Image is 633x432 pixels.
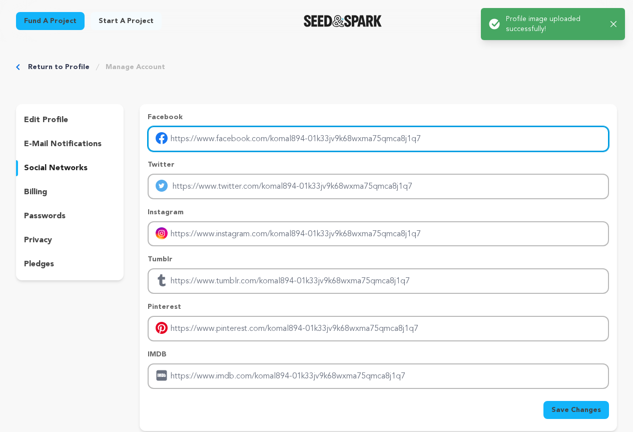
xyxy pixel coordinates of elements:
[16,184,124,200] button: billing
[24,138,102,150] p: e-mail notifications
[148,207,609,217] p: Instagram
[304,15,382,27] img: Seed&Spark Logo Dark Mode
[24,186,47,198] p: billing
[506,14,602,34] p: Profile image uploaded successfully!
[16,136,124,152] button: e-mail notifications
[24,210,66,222] p: passwords
[156,180,168,192] img: twitter-mobile.svg
[156,322,168,334] img: pinterest-mobile.svg
[16,62,617,72] div: Breadcrumb
[148,302,609,312] p: Pinterest
[148,349,609,359] p: IMDB
[148,174,609,199] input: Enter twitter profile link
[28,62,90,72] a: Return to Profile
[148,126,609,152] input: Enter facebook profile link
[304,15,382,27] a: Seed&Spark Homepage
[156,369,168,381] img: imdb.svg
[24,114,68,126] p: edit profile
[16,256,124,272] button: pledges
[24,162,88,174] p: social networks
[148,363,609,389] input: Enter IMDB profile link
[551,405,601,415] span: Save Changes
[148,112,609,122] p: Facebook
[16,160,124,176] button: social networks
[24,234,52,246] p: privacy
[148,254,609,264] p: Tumblr
[148,316,609,341] input: Enter pinterest profile link
[156,274,168,286] img: tumblr.svg
[156,227,168,239] img: instagram-mobile.svg
[24,258,54,270] p: pledges
[91,12,162,30] a: Start a project
[543,401,609,419] button: Save Changes
[148,221,609,247] input: Enter instagram handle link
[148,268,609,294] input: Enter tubmlr profile link
[106,62,165,72] a: Manage Account
[16,232,124,248] button: privacy
[148,160,609,170] p: Twitter
[16,112,124,128] button: edit profile
[16,12,85,30] a: Fund a project
[16,208,124,224] button: passwords
[156,132,168,144] img: facebook-mobile.svg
